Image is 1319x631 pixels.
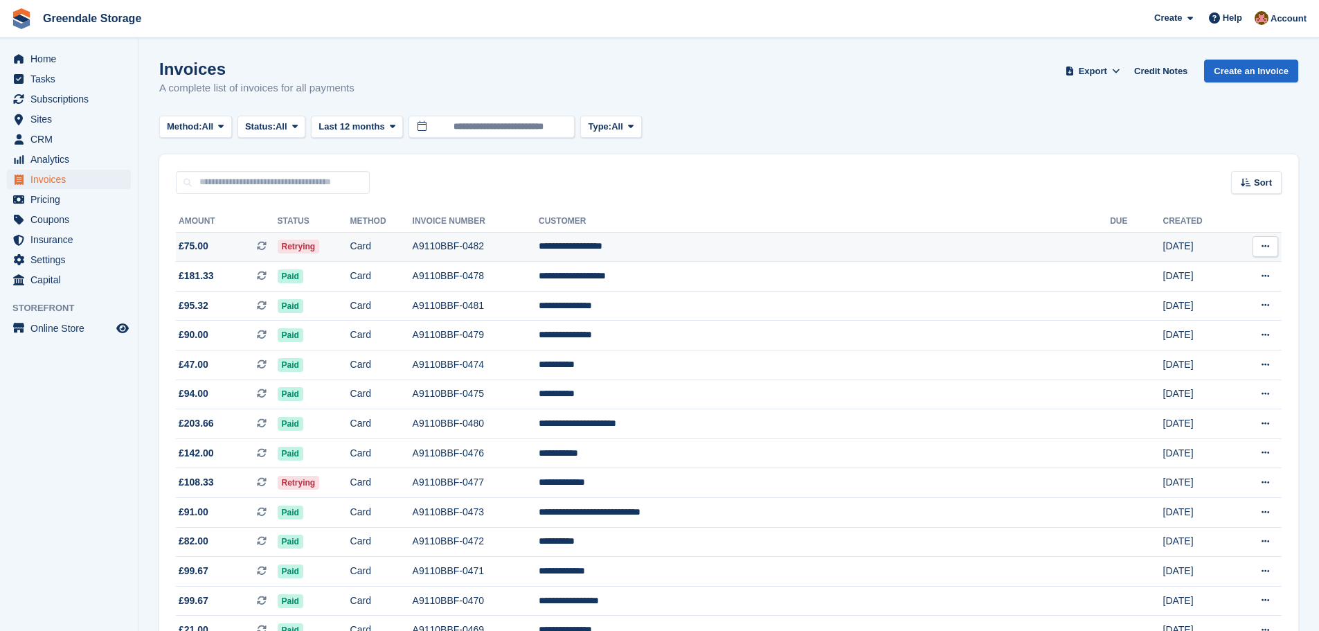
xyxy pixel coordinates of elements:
span: Pricing [30,190,114,209]
span: Paid [278,269,303,283]
span: Retrying [278,476,320,490]
a: menu [7,49,131,69]
span: Analytics [30,150,114,169]
td: [DATE] [1163,321,1232,350]
a: menu [7,109,131,129]
td: Card [350,380,413,409]
p: A complete list of invoices for all payments [159,80,355,96]
a: Create an Invoice [1204,60,1298,82]
a: menu [7,170,131,189]
td: [DATE] [1163,586,1232,616]
span: Paid [278,299,303,313]
td: A9110BBF-0474 [413,350,539,380]
span: Insurance [30,230,114,249]
a: menu [7,250,131,269]
span: All [611,120,623,134]
span: Capital [30,270,114,290]
a: menu [7,130,131,149]
td: [DATE] [1163,262,1232,292]
td: A9110BBF-0472 [413,527,539,557]
td: Card [350,232,413,262]
td: [DATE] [1163,468,1232,498]
span: Account [1271,12,1307,26]
span: Help [1223,11,1242,25]
span: Sites [30,109,114,129]
span: Type: [588,120,611,134]
th: Created [1163,211,1232,233]
td: [DATE] [1163,498,1232,528]
span: £108.33 [179,475,214,490]
a: menu [7,270,131,290]
span: £95.32 [179,299,208,313]
td: [DATE] [1163,557,1232,587]
button: Method: All [159,116,232,139]
span: £90.00 [179,328,208,342]
span: Storefront [12,301,138,315]
span: £99.67 [179,594,208,608]
span: Paid [278,358,303,372]
span: Sort [1254,176,1272,190]
td: A9110BBF-0471 [413,557,539,587]
span: Paid [278,594,303,608]
a: Preview store [114,320,131,337]
span: Tasks [30,69,114,89]
td: Card [350,586,413,616]
span: Paid [278,417,303,431]
td: A9110BBF-0479 [413,321,539,350]
th: Invoice Number [413,211,539,233]
span: All [202,120,214,134]
span: £82.00 [179,534,208,549]
span: £91.00 [179,505,208,519]
span: Export [1079,64,1107,78]
td: [DATE] [1163,527,1232,557]
td: Card [350,291,413,321]
span: £94.00 [179,386,208,401]
img: Justin Swingler [1255,11,1268,25]
th: Status [278,211,350,233]
span: £181.33 [179,269,214,283]
td: A9110BBF-0470 [413,586,539,616]
span: Home [30,49,114,69]
td: A9110BBF-0480 [413,409,539,439]
th: Method [350,211,413,233]
button: Last 12 months [311,116,403,139]
td: [DATE] [1163,350,1232,380]
span: Status: [245,120,276,134]
span: Paid [278,535,303,549]
th: Customer [539,211,1110,233]
td: A9110BBF-0482 [413,232,539,262]
h1: Invoices [159,60,355,78]
a: menu [7,230,131,249]
td: [DATE] [1163,409,1232,439]
span: Invoices [30,170,114,189]
span: All [276,120,287,134]
td: Card [350,438,413,468]
td: [DATE] [1163,438,1232,468]
span: Subscriptions [30,89,114,109]
td: A9110BBF-0473 [413,498,539,528]
span: Retrying [278,240,320,254]
button: Type: All [580,116,641,139]
a: menu [7,319,131,338]
span: £47.00 [179,357,208,372]
td: A9110BBF-0477 [413,468,539,498]
span: Create [1154,11,1182,25]
span: Online Store [30,319,114,338]
th: Amount [176,211,278,233]
a: Credit Notes [1129,60,1193,82]
span: £142.00 [179,446,214,461]
button: Status: All [237,116,305,139]
td: Card [350,350,413,380]
span: Paid [278,447,303,461]
span: Settings [30,250,114,269]
span: £75.00 [179,239,208,254]
a: Greendale Storage [37,7,147,30]
img: stora-icon-8386f47178a22dfd0bd8f6a31ec36ba5ce8667c1dd55bd0f319d3a0aa187defe.svg [11,8,32,29]
span: £203.66 [179,416,214,431]
span: Paid [278,565,303,578]
span: Paid [278,387,303,401]
span: Paid [278,328,303,342]
span: Coupons [30,210,114,229]
td: Card [350,468,413,498]
td: [DATE] [1163,232,1232,262]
